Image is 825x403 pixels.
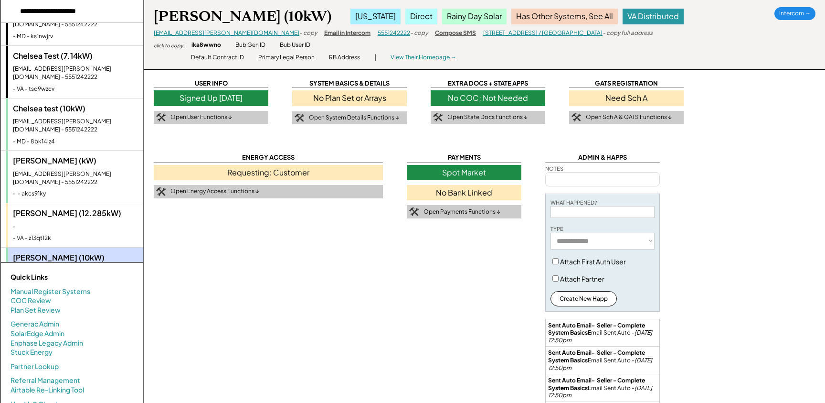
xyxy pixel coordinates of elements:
[586,113,672,121] div: Open Sch A & GATS Functions ↓
[548,349,657,371] div: Email Sent Auto -
[295,114,304,122] img: tool-icon.png
[13,118,138,134] div: [EMAIL_ADDRESS][PERSON_NAME][DOMAIN_NAME] - 5551242222
[447,113,528,121] div: Open State Docs Functions ↓
[423,208,500,216] div: Open Payments Functions ↓
[442,9,507,24] div: Rainy Day Solar
[548,349,646,364] strong: Sent Auto Email- Seller - Complete System Basics
[13,223,138,231] div: -
[545,165,563,172] div: NOTES
[560,274,604,283] label: Attach Partner
[550,225,563,232] div: TYPE
[483,29,603,36] a: [STREET_ADDRESS] / [GEOGRAPHIC_DATA]
[13,155,138,166] div: [PERSON_NAME] (kW)
[154,42,184,49] div: click to copy:
[154,165,383,180] div: Requesting: Customer
[11,319,59,329] a: Generac Admin
[374,53,376,62] div: |
[433,113,443,122] img: tool-icon.png
[292,79,407,88] div: SYSTEM BASICS & DETAILS
[11,348,53,357] a: Stuck Energy
[235,41,265,49] div: Bub Gen ID
[407,185,521,200] div: No Bank Linked
[13,138,138,146] div: - MD - 8bk14iz4
[548,322,657,344] div: Email Sent Auto -
[154,90,268,106] div: Signed Up [DATE]
[548,384,653,399] em: [DATE] 12:50pm
[154,79,268,88] div: USER INFO
[545,153,660,162] div: ADMIN & HAPPS
[258,54,315,62] div: Primary Legal Person
[156,113,166,122] img: tool-icon.png
[407,165,521,180] div: Spot Market
[156,187,166,196] img: tool-icon.png
[280,41,310,49] div: Bub User ID
[13,190,138,198] div: - - akcs91ky
[191,54,244,62] div: Default Contract ID
[511,9,618,24] div: Has Other Systems, See All
[11,272,106,282] div: Quick Links
[13,65,138,81] div: [EMAIL_ADDRESS][PERSON_NAME][DOMAIN_NAME] - 5551242222
[774,7,815,20] div: Intercom →
[13,170,138,186] div: [EMAIL_ADDRESS][PERSON_NAME][DOMAIN_NAME] - 5551242222
[11,376,80,385] a: Referral Management
[13,85,138,93] div: - VA - tsq9wzcv
[154,153,383,162] div: ENERGY ACCESS
[550,291,617,306] button: Create New Happ
[548,377,646,392] strong: Sent Auto Email- Seller - Complete System Basics
[170,187,259,196] div: Open Energy Access Functions ↓
[292,90,407,106] div: No Plan Set or Arrays
[410,29,428,37] div: - copy
[548,357,653,371] em: [DATE] 12:50pm
[569,90,684,106] div: Need Sch A
[548,377,657,399] div: Email Sent Auto -
[435,29,476,37] div: Compose SMS
[11,338,83,348] a: Enphase Legacy Admin
[571,113,581,122] img: tool-icon.png
[154,29,299,36] a: [EMAIL_ADDRESS][PERSON_NAME][DOMAIN_NAME]
[13,103,138,114] div: Chelsea test (10kW)
[603,29,653,37] div: - copy full address
[13,51,138,61] div: Chelsea Test (7.14kW)
[309,114,399,122] div: Open System Details Functions ↓
[11,287,90,296] a: Manual Register Systems
[560,257,626,266] label: Attach First Auth User
[431,79,545,88] div: EXTRA DOCS + STATE APPS
[13,234,138,242] div: - VA - z13qt12k
[324,29,370,37] div: Email in Intercom
[548,322,646,337] strong: Sent Auto Email- Seller - Complete System Basics
[154,7,331,26] div: [PERSON_NAME] (10kW)
[299,29,317,37] div: - copy
[431,90,545,106] div: No COC; Not Needed
[391,54,456,62] div: View Their Homepage →
[623,9,684,24] div: VA Distributed
[191,41,221,49] div: ika8wwno
[407,153,521,162] div: PAYMENTS
[409,207,419,216] img: tool-icon.png
[13,208,138,218] div: [PERSON_NAME] (12.285kW)
[550,199,597,206] div: WHAT HAPPENED?
[548,329,653,344] em: [DATE] 12:50pm
[350,9,401,24] div: [US_STATE]
[11,296,51,305] a: COC Review
[405,9,437,24] div: Direct
[170,113,232,121] div: Open User Functions ↓
[13,33,138,41] div: - MD - ks1nwjrv
[329,54,360,62] div: RB Address
[13,252,138,263] div: [PERSON_NAME] (10kW)
[11,362,59,371] a: Partner Lookup
[569,79,684,88] div: GATS REGISTRATION
[11,305,61,315] a: Plan Set Review
[11,385,84,395] a: Airtable Re-Linking Tool
[11,329,64,338] a: SolarEdge Admin
[378,29,410,36] a: 5551242222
